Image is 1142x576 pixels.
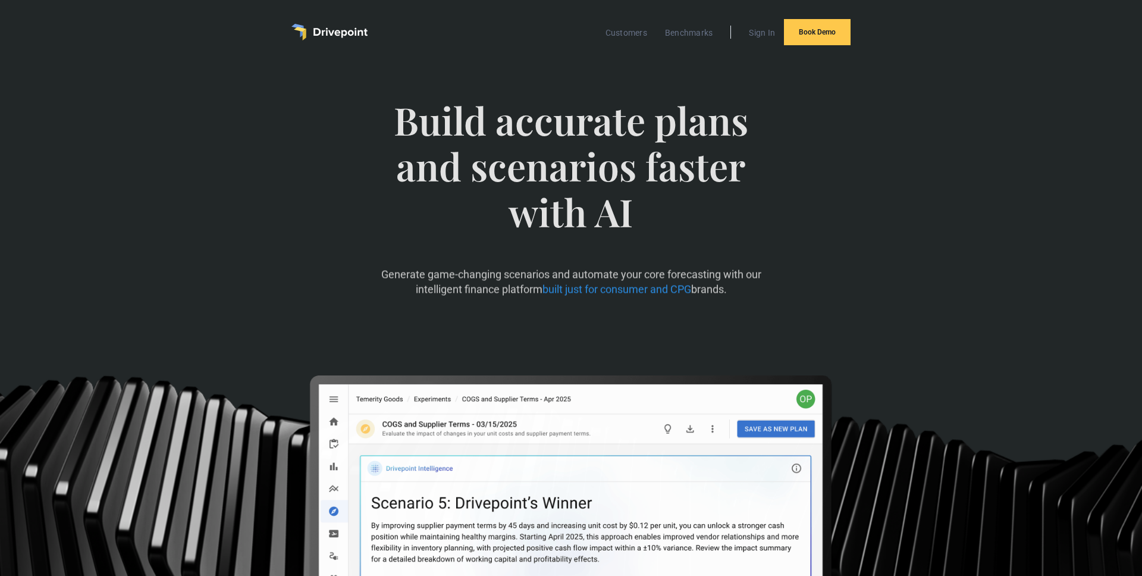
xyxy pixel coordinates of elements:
a: Customers [600,25,653,40]
span: Build accurate plans and scenarios faster with AI [374,98,768,258]
a: Sign In [743,25,781,40]
p: Generate game-changing scenarios and automate your core forecasting with our intelligent finance ... [374,267,768,297]
a: home [291,24,368,40]
a: Benchmarks [659,25,719,40]
a: Book Demo [784,19,851,45]
span: built just for consumer and CPG [542,283,691,296]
